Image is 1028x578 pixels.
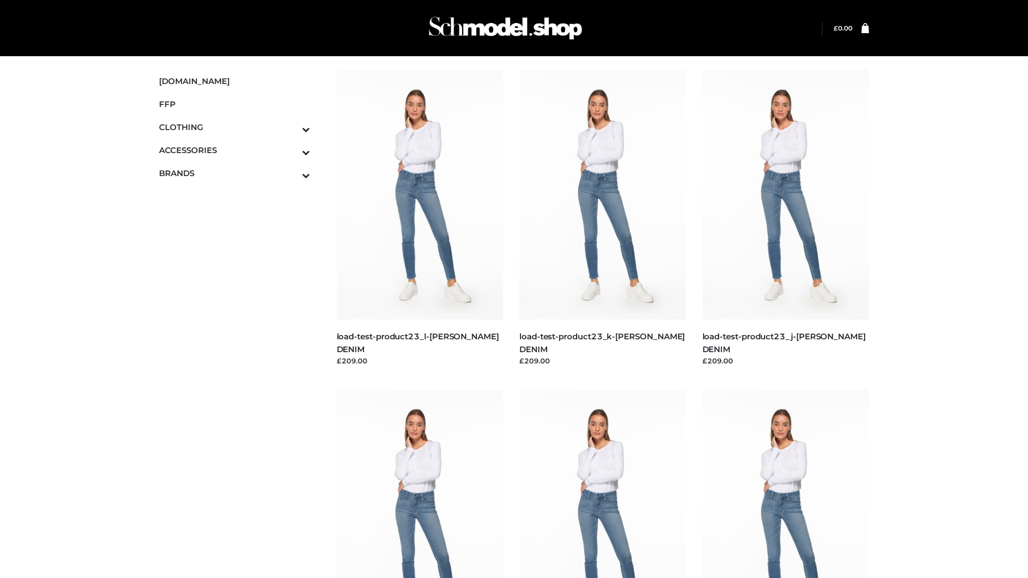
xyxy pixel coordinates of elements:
span: £ [834,24,838,32]
button: Toggle Submenu [273,139,310,162]
a: ACCESSORIESToggle Submenu [159,139,310,162]
bdi: 0.00 [834,24,852,32]
div: £209.00 [702,355,870,366]
button: Toggle Submenu [273,116,310,139]
button: Toggle Submenu [273,162,310,185]
span: ACCESSORIES [159,144,310,156]
a: FFP [159,93,310,116]
a: load-test-product23_l-[PERSON_NAME] DENIM [337,331,499,354]
a: £0.00 [834,24,852,32]
a: load-test-product23_k-[PERSON_NAME] DENIM [519,331,685,354]
span: [DOMAIN_NAME] [159,75,310,87]
div: £209.00 [337,355,504,366]
img: Schmodel Admin 964 [425,7,586,49]
span: FFP [159,98,310,110]
div: £209.00 [519,355,686,366]
a: [DOMAIN_NAME] [159,70,310,93]
span: BRANDS [159,167,310,179]
span: CLOTHING [159,121,310,133]
a: load-test-product23_j-[PERSON_NAME] DENIM [702,331,866,354]
a: BRANDSToggle Submenu [159,162,310,185]
a: CLOTHINGToggle Submenu [159,116,310,139]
